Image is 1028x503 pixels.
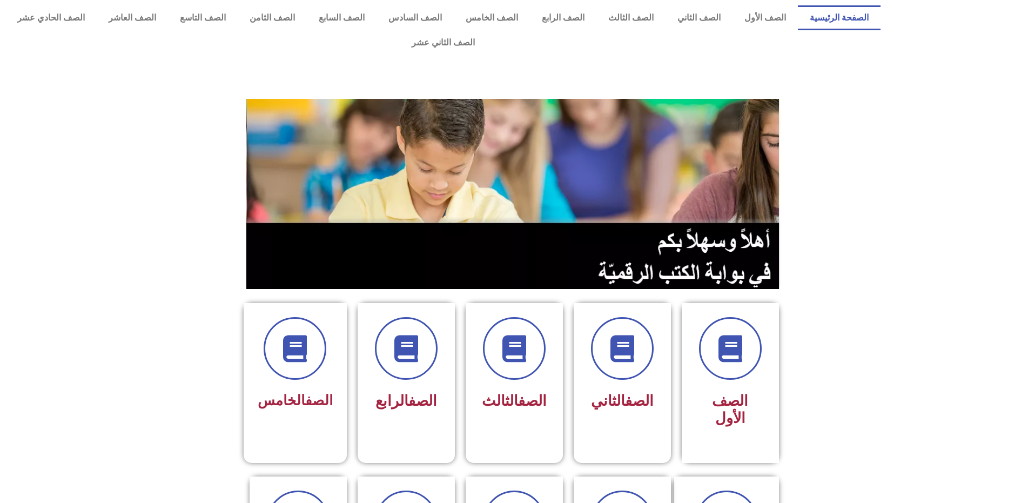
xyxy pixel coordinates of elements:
[518,392,547,410] a: الصف
[238,5,307,30] a: الصف الثامن
[168,5,238,30] a: الصف التاسع
[408,392,437,410] a: الصف
[596,5,666,30] a: الصف الثالث
[798,5,881,30] a: الصفحة الرئيسية
[712,392,748,427] span: الصف الأول
[5,5,97,30] a: الصف الحادي عشر
[258,392,333,408] span: الخامس
[307,5,377,30] a: الصف السابع
[733,5,798,30] a: الصف الأول
[482,392,547,410] span: الثالث
[305,392,333,408] a: الصف
[454,5,530,30] a: الصف الخامس
[5,30,881,55] a: الصف الثاني عشر
[375,392,437,410] span: الرابع
[666,5,733,30] a: الصف الثاني
[625,392,654,410] a: الصف
[377,5,454,30] a: الصف السادس
[591,392,654,410] span: الثاني
[530,5,596,30] a: الصف الرابع
[97,5,168,30] a: الصف العاشر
